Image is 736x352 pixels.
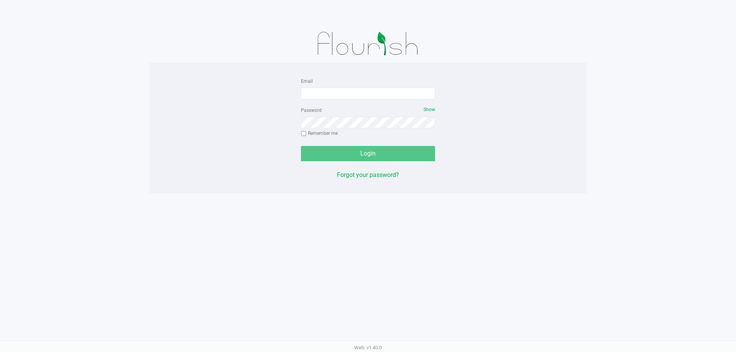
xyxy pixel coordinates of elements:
label: Password [301,107,322,114]
input: Remember me [301,131,306,136]
span: Web: v1.40.0 [354,345,382,350]
span: Show [424,107,435,112]
label: Email [301,78,313,85]
button: Forgot your password? [337,170,399,180]
label: Remember me [301,130,338,137]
